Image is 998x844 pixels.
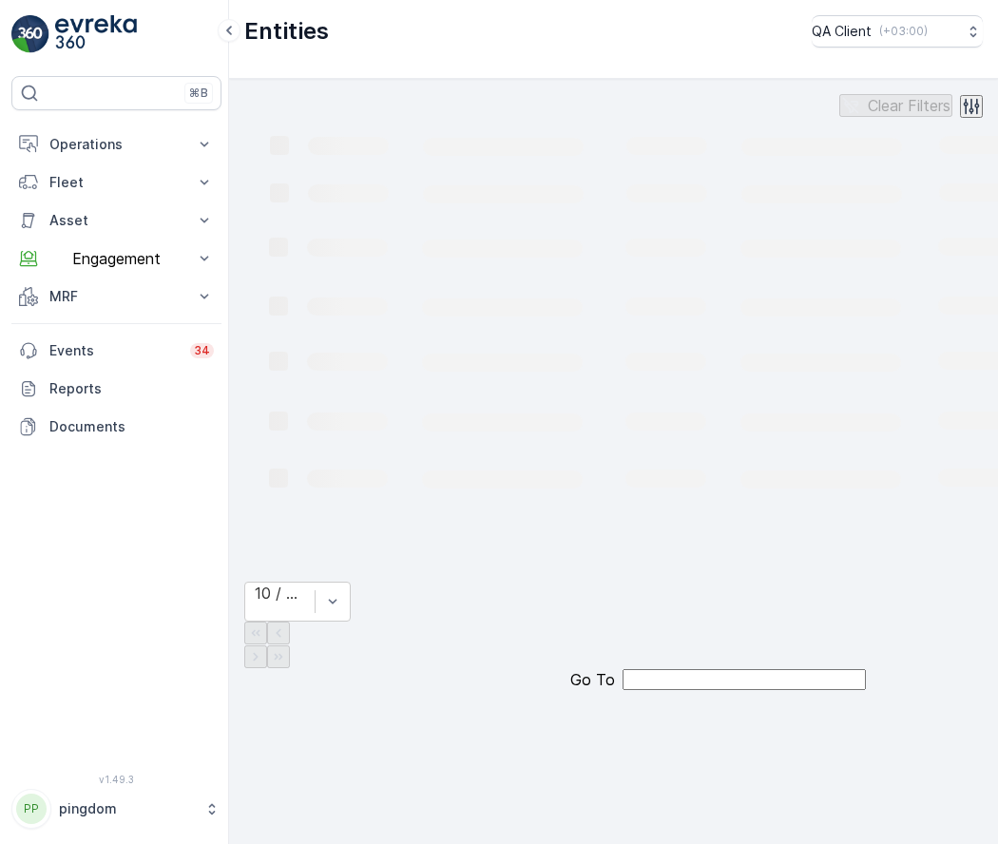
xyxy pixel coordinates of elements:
[11,789,221,829] button: PPpingdom
[812,15,983,48] button: QA Client(+03:00)
[49,211,183,230] p: Asset
[868,97,950,114] p: Clear Filters
[11,408,221,446] a: Documents
[55,15,137,53] img: logo_light-DOdMpM7g.png
[255,585,305,602] div: 10 / Page
[16,794,47,824] div: PP
[49,379,214,398] p: Reports
[11,163,221,201] button: Fleet
[11,201,221,240] button: Asset
[11,15,49,53] img: logo
[59,799,195,818] p: pingdom
[839,94,952,117] button: Clear Filters
[49,250,183,267] p: Engagement
[194,343,210,358] p: 34
[11,278,221,316] button: MRF
[49,341,179,360] p: Events
[879,24,928,39] p: ( +03:00 )
[49,417,214,436] p: Documents
[11,332,221,370] a: Events34
[189,86,208,101] p: ⌘B
[11,125,221,163] button: Operations
[812,22,872,41] p: QA Client
[49,287,183,306] p: MRF
[11,370,221,408] a: Reports
[49,173,183,192] p: Fleet
[49,135,183,154] p: Operations
[11,774,221,785] span: v 1.49.3
[570,671,615,688] span: Go To
[11,240,221,278] button: Engagement
[244,16,329,47] p: Entities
